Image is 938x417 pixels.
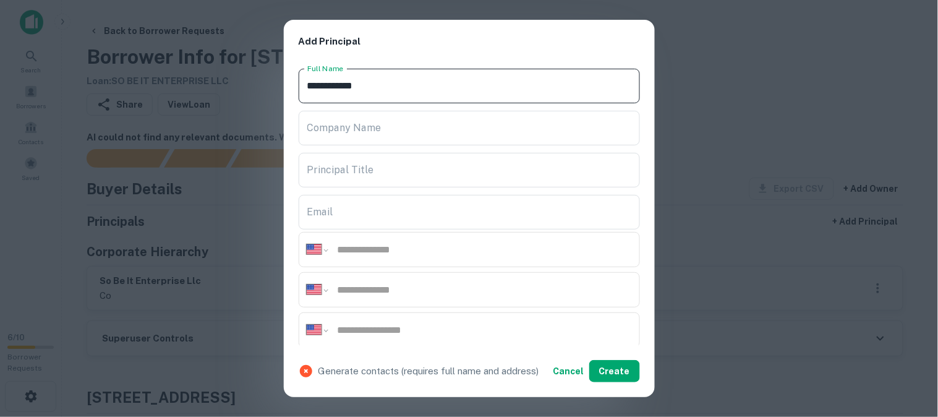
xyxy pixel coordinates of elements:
[589,360,640,382] button: Create
[318,364,539,379] p: Generate contacts (requires full name and address)
[876,318,938,377] iframe: Chat Widget
[307,63,344,74] label: Full Name
[548,360,589,382] button: Cancel
[284,20,655,64] h2: Add Principal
